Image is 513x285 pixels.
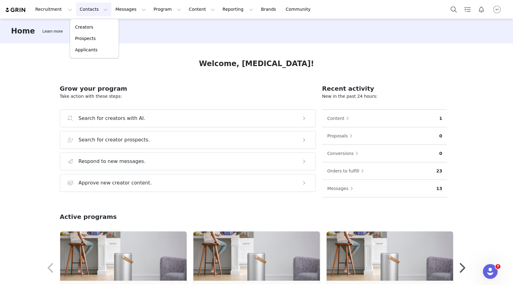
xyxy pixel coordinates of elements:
button: Notifications [475,2,488,16]
h3: Approve new creator content. [79,179,152,187]
img: grin logo [5,7,26,13]
button: Approve new creator content. [60,174,316,192]
button: Program [150,2,185,16]
button: Respond to new messages. [60,152,316,170]
p: Creators [75,24,93,30]
button: Recruitment [32,2,76,16]
button: Messages [112,2,150,16]
button: Orders to fulfill [327,166,367,176]
p: 13 [436,185,442,192]
button: Search for creator prospects. [60,131,316,149]
button: Search for creators with AI. [60,109,316,127]
img: e6d1a8e3-e0c2-46e8-bcf6-13905e3766f2.png [193,232,320,281]
button: Reporting [219,2,257,16]
img: ea949c7e-d333-4bc0-b5e9-e498a516b19a.png [492,5,502,14]
p: Take action with these steps: [60,93,316,100]
h3: Respond to new messages. [79,158,146,165]
button: Proposals [327,131,356,141]
h3: Home [11,26,35,37]
h2: Recent activity [322,84,447,93]
div: Tooltip anchor [41,28,64,34]
button: Profile [488,5,508,14]
a: Tasks [461,2,474,16]
img: e6d1a8e3-e0c2-46e8-bcf6-13905e3766f2.png [60,232,187,281]
a: Community [282,2,317,16]
p: Prospects [75,35,95,42]
h3: Search for creators with AI. [79,115,146,122]
h2: Active programs [60,212,117,221]
h3: Search for creator prospects. [79,136,150,144]
p: 0 [439,133,442,139]
button: Contacts [76,2,111,16]
button: Conversions [327,148,361,158]
img: e6d1a8e3-e0c2-46e8-bcf6-13905e3766f2.png [327,232,453,281]
p: New in the past 24 hours: [322,93,447,100]
p: 1 [439,115,442,122]
p: 23 [436,168,442,174]
p: 0 [439,150,442,157]
p: Applicants [75,47,97,53]
button: Content [327,113,352,123]
a: Brands [257,2,282,16]
button: Messages [327,184,356,193]
iframe: Intercom live chat [483,264,498,279]
h2: Grow your program [60,84,316,93]
span: 7 [496,264,500,269]
button: Content [185,2,219,16]
button: Search [447,2,461,16]
h1: Welcome, [MEDICAL_DATA]! [199,58,314,69]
